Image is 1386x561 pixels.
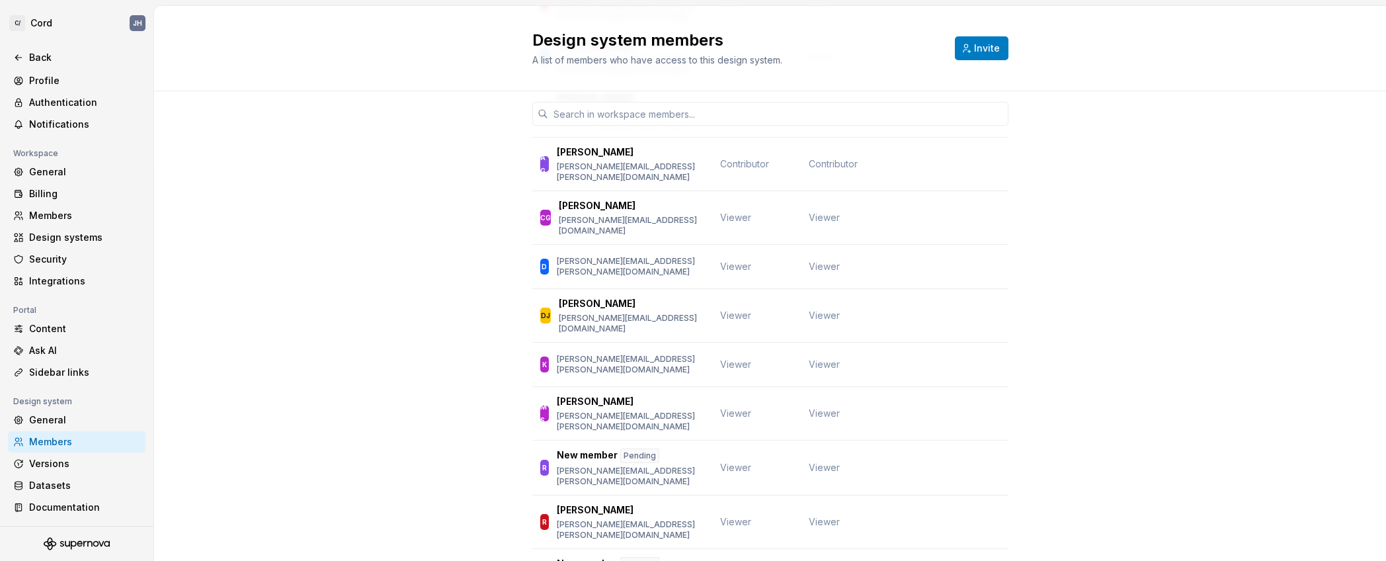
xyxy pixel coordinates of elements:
p: [PERSON_NAME][EMAIL_ADDRESS][DOMAIN_NAME] [559,215,704,236]
a: Versions [8,453,145,474]
a: Members [8,431,145,453]
a: Notifications [8,114,145,135]
div: Pending [620,449,659,463]
p: [PERSON_NAME] [557,503,633,517]
div: Documentation [29,501,140,514]
p: [PERSON_NAME][EMAIL_ADDRESS][PERSON_NAME][DOMAIN_NAME] [557,519,704,540]
p: New member [557,449,618,463]
div: Billing [29,187,140,200]
a: Documentation [8,497,145,518]
div: D [542,260,547,273]
span: A list of members who have access to this design system. [532,54,782,65]
span: Contributor [809,157,858,171]
div: R [542,515,547,529]
div: K [542,358,547,371]
div: Back [29,51,140,64]
svg: Supernova Logo [44,537,110,550]
div: Authentication [29,96,140,109]
span: Viewer [720,408,751,419]
div: Design system [8,394,77,410]
a: Profile [8,70,145,91]
div: CG [540,211,551,224]
p: [PERSON_NAME][EMAIL_ADDRESS][PERSON_NAME][DOMAIN_NAME] [557,354,704,375]
div: Versions [29,457,140,470]
a: Ask AI [8,340,145,361]
div: Cord [30,17,52,30]
p: [PERSON_NAME] [557,395,633,408]
a: Datasets [8,475,145,496]
div: Workspace [8,146,63,161]
span: Viewer [809,260,840,273]
a: Authentication [8,92,145,113]
p: [PERSON_NAME] [559,199,635,212]
div: DJ [541,309,550,322]
span: Contributor [720,158,769,169]
div: Sidebar links [29,366,140,379]
a: General [8,410,145,431]
div: Content [29,322,140,335]
a: Security [8,249,145,270]
a: Integrations [8,271,145,292]
span: Viewer [809,309,840,322]
div: JH [133,18,142,28]
p: [PERSON_NAME][EMAIL_ADDRESS][PERSON_NAME][DOMAIN_NAME] [557,161,704,183]
a: Back [8,47,145,68]
span: Viewer [720,359,751,370]
span: Viewer [809,211,840,224]
p: [PERSON_NAME][EMAIL_ADDRESS][PERSON_NAME][DOMAIN_NAME] [557,466,704,487]
a: Billing [8,183,145,204]
span: Invite [974,42,1000,55]
a: Design systems [8,227,145,248]
span: Viewer [720,310,751,321]
a: Sidebar links [8,362,145,383]
button: Invite [955,36,1008,60]
div: Ask AI [29,344,140,357]
p: [PERSON_NAME][EMAIL_ADDRESS][DOMAIN_NAME] [559,313,704,334]
div: AG [540,151,549,177]
div: R [542,461,547,474]
h2: Design system members [532,30,939,51]
div: Notifications [29,118,140,131]
span: Viewer [809,407,840,420]
p: [PERSON_NAME] [559,297,635,310]
a: Members [8,205,145,226]
p: [PERSON_NAME][EMAIL_ADDRESS][PERSON_NAME][DOMAIN_NAME] [557,256,704,277]
p: [PERSON_NAME] [557,146,633,159]
div: C/ [9,15,25,31]
div: Security [29,253,140,266]
div: Portal [8,302,42,318]
span: Viewer [720,261,751,272]
a: General [8,161,145,183]
div: Members [29,435,140,449]
button: C/CordJH [3,9,151,38]
div: General [29,165,140,179]
span: Viewer [809,358,840,371]
div: Design systems [29,231,140,244]
span: Viewer [809,515,840,529]
div: Profile [29,74,140,87]
a: Content [8,318,145,339]
p: [PERSON_NAME][EMAIL_ADDRESS][PERSON_NAME][DOMAIN_NAME] [557,411,704,432]
div: Members [29,209,140,222]
span: Viewer [720,212,751,223]
div: Datasets [29,479,140,492]
span: Viewer [720,516,751,527]
span: Viewer [720,462,751,473]
div: Integrations [29,275,140,288]
div: General [29,413,140,427]
input: Search in workspace members... [548,102,1008,126]
span: Viewer [809,461,840,474]
div: MS [540,400,549,427]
